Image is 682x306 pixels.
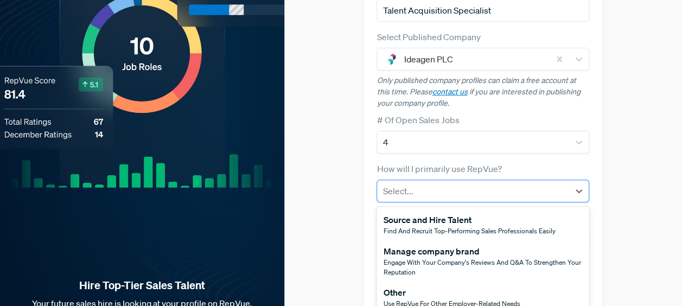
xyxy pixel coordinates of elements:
p: Only published company profiles can claim a free account at this time. Please if you are interest... [377,75,589,109]
a: contact us [432,87,467,97]
div: Manage company brand [383,245,583,258]
label: # Of Open Sales Jobs [377,113,459,126]
label: Select Published Company [377,30,480,43]
span: Find and recruit top-performing sales professionals easily [383,226,555,235]
img: Ideagen PLC [385,53,398,66]
div: Source and Hire Talent [383,213,555,226]
strong: Hire Top-Tier Sales Talent [17,278,267,292]
div: Other [383,286,520,299]
span: Engage with your company's reviews and Q&A to strengthen your reputation [383,258,581,277]
label: How will I primarily use RepVue? [377,162,501,175]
